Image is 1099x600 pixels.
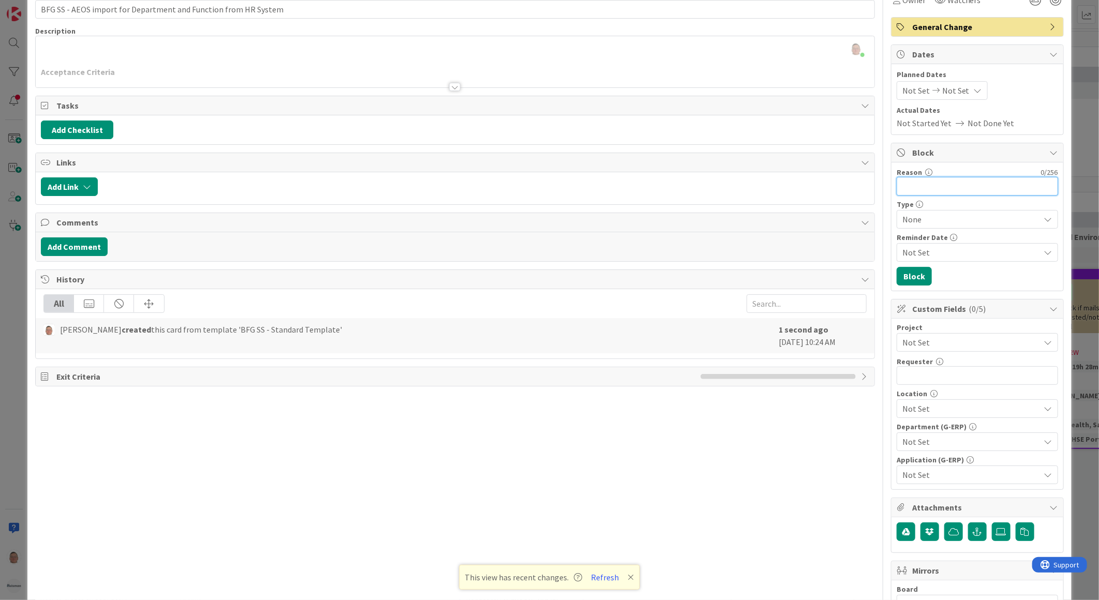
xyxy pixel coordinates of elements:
img: lD [43,324,55,336]
div: All [44,295,74,312]
span: Type [897,201,914,208]
div: 0 / 256 [935,168,1058,177]
span: Block [912,146,1045,159]
label: Reason [897,168,922,177]
span: Planned Dates [897,69,1058,80]
span: Not Done Yet [968,117,1015,129]
div: [DATE] 10:24 AM [779,323,867,348]
img: o7atu1bXEz0AwRIxqlOYmU5UxQC1bWsS.png [849,41,864,56]
span: Not Set [902,246,1040,259]
span: Dates [912,48,1045,61]
div: Department (G-ERP) [897,423,1058,430]
button: Add Comment [41,237,108,256]
span: Links [56,156,856,169]
span: Not Set [902,84,930,97]
b: 1 second ago [779,324,828,335]
span: Mirrors [912,564,1045,577]
span: Tasks [56,99,856,112]
span: Not Set [902,335,1035,350]
span: Not Started Yet [897,117,952,129]
span: Exit Criteria [56,370,695,383]
span: History [56,273,856,286]
span: Attachments [912,501,1045,514]
div: Location [897,390,1058,397]
span: Actual Dates [897,105,1058,116]
span: Support [22,2,47,14]
span: [PERSON_NAME] this card from template 'BFG SS - Standard Template' [60,323,342,336]
div: Project [897,324,1058,331]
label: Requester [897,357,933,366]
button: Add Link [41,177,98,196]
span: This view has recent changes. [465,571,583,583]
button: Add Checklist [41,121,113,139]
span: None [902,212,1035,227]
span: Reminder Date [897,234,948,241]
span: Comments [56,216,856,229]
input: Search... [747,294,867,313]
span: Custom Fields [912,303,1045,315]
div: Application (G-ERP) [897,456,1058,463]
button: Block [897,267,932,286]
span: Board [897,586,918,593]
span: Not Set [902,402,1040,415]
span: General Change [912,21,1045,33]
span: Not Set [902,469,1040,481]
span: Not Set [942,84,970,97]
span: ( 0/5 ) [969,304,986,314]
b: created [122,324,151,335]
button: Refresh [588,571,623,584]
span: Not Set [902,436,1040,448]
span: Description [35,26,76,36]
